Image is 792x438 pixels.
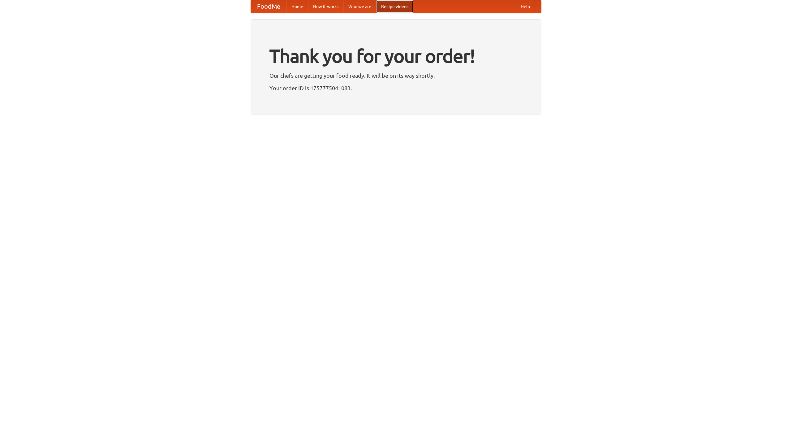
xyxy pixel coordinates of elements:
p: Your order ID is 1757775041083. [269,83,523,93]
a: FoodMe [251,0,286,13]
p: Our chefs are getting your food ready. It will be on its way shortly. [269,71,523,80]
a: Recipe videos [376,0,413,13]
a: How it works [308,0,343,13]
a: Who we are [343,0,376,13]
h1: Thank you for your order! [269,41,523,71]
a: Help [516,0,535,13]
a: Home [286,0,308,13]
